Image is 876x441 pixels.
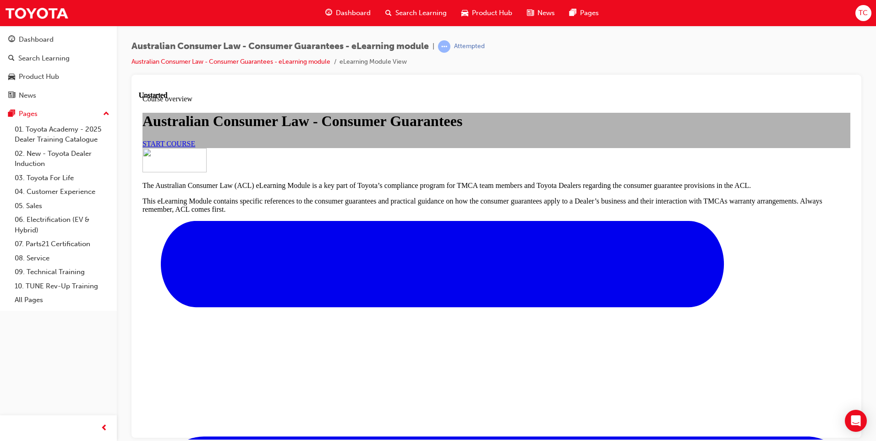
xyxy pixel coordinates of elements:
[520,4,562,22] a: news-iconNews
[4,50,113,67] a: Search Learning
[855,5,871,21] button: TC
[8,55,15,63] span: search-icon
[11,122,113,147] a: 01. Toyota Academy - 2025 Dealer Training Catalogue
[19,72,59,82] div: Product Hub
[4,22,712,39] h1: Australian Consumer Law - Consumer Guarantees
[11,279,113,293] a: 10. TUNE Rev-Up Training
[325,7,332,19] span: guage-icon
[19,90,36,101] div: News
[472,8,512,18] span: Product Hub
[4,106,712,122] p: This eLearning Module contains specific references to the consumer guarantees and practical guida...
[4,29,113,105] button: DashboardSearch LearningProduct HubNews
[8,73,15,81] span: car-icon
[569,7,576,19] span: pages-icon
[527,7,534,19] span: news-icon
[4,105,113,122] button: Pages
[537,8,555,18] span: News
[19,109,38,119] div: Pages
[433,41,434,52] span: |
[11,147,113,171] a: 02. New - Toyota Dealer Induction
[5,3,69,23] img: Trak
[454,4,520,22] a: car-iconProduct Hub
[11,185,113,199] a: 04. Customer Experience
[8,92,15,100] span: news-icon
[103,108,109,120] span: up-icon
[131,41,429,52] span: Australian Consumer Law - Consumer Guarantees - eLearning module
[336,8,371,18] span: Dashboard
[461,7,468,19] span: car-icon
[4,31,113,48] a: Dashboard
[562,4,606,22] a: pages-iconPages
[339,57,407,67] li: eLearning Module View
[4,4,54,11] span: Course overview
[318,4,378,22] a: guage-iconDashboard
[11,171,113,185] a: 03. Toyota For Life
[385,7,392,19] span: search-icon
[101,423,108,434] span: prev-icon
[11,199,113,213] a: 05. Sales
[845,410,867,432] div: Open Intercom Messenger
[19,34,54,45] div: Dashboard
[438,40,450,53] span: learningRecordVerb_ATTEMPT-icon
[4,90,712,99] p: The Australian Consumer Law (ACL) eLearning Module is a key part of Toyota’s compliance program f...
[580,8,599,18] span: Pages
[378,4,454,22] a: search-iconSearch Learning
[11,293,113,307] a: All Pages
[11,251,113,265] a: 08. Service
[11,237,113,251] a: 07. Parts21 Certification
[8,110,15,118] span: pages-icon
[11,265,113,279] a: 09. Technical Training
[4,68,113,85] a: Product Hub
[4,49,56,56] a: START COURSE
[4,87,113,104] a: News
[131,58,330,66] a: Australian Consumer Law - Consumer Guarantees - eLearning module
[859,8,868,18] span: TC
[395,8,447,18] span: Search Learning
[454,42,485,51] div: Attempted
[8,36,15,44] span: guage-icon
[11,213,113,237] a: 06. Electrification (EV & Hybrid)
[18,53,70,64] div: Search Learning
